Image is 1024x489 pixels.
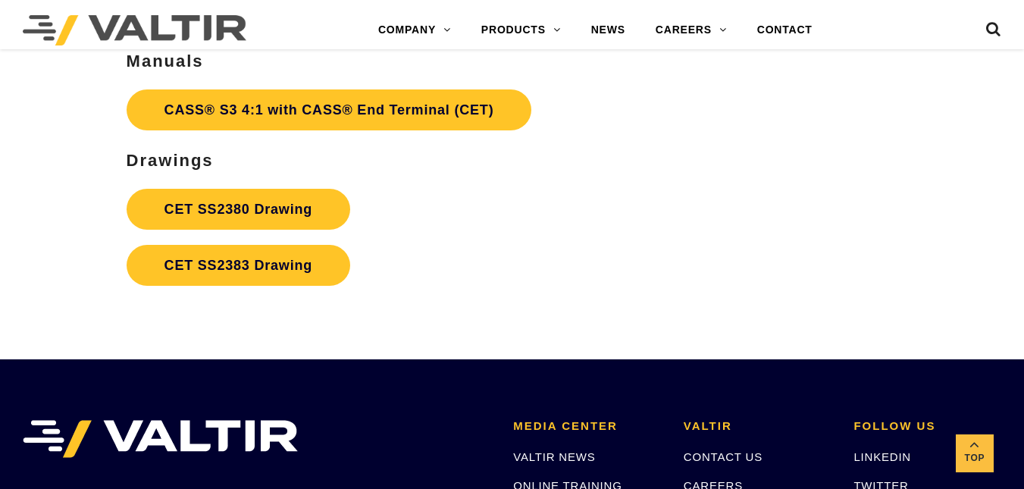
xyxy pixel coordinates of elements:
a: CONTACT US [684,450,763,463]
span: Top [956,450,994,467]
h2: MEDIA CENTER [513,420,661,433]
strong: Manuals [127,52,204,71]
a: LINKEDIN [853,450,911,463]
strong: Drawings [127,151,214,170]
a: CONTACT [742,15,828,45]
a: CASS® S3 4:1 with CASS® End Terminal (CET) [127,89,532,130]
a: Top [956,434,994,472]
a: NEWS [576,15,640,45]
a: CET SS2380 Drawing [127,189,350,230]
h2: FOLLOW US [853,420,1001,433]
a: CAREERS [640,15,742,45]
a: CET SS2383 Drawing [127,245,350,286]
img: Valtir [23,15,246,45]
h2: VALTIR [684,420,831,433]
a: VALTIR NEWS [513,450,595,463]
a: COMPANY [363,15,466,45]
a: PRODUCTS [466,15,576,45]
img: VALTIR [23,420,298,458]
